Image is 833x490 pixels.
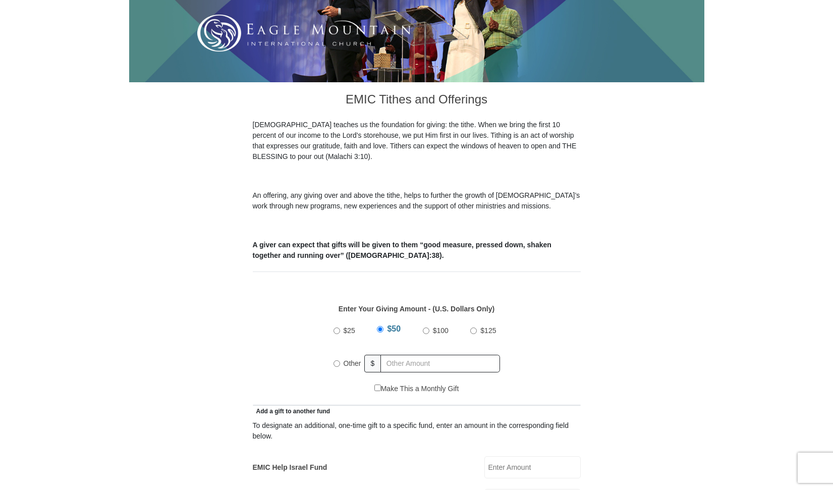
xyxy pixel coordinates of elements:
[374,385,381,391] input: Make This a Monthly Gift
[364,355,381,372] span: $
[253,408,330,415] span: Add a gift to another fund
[433,326,449,335] span: $100
[253,120,581,162] p: [DEMOGRAPHIC_DATA] teaches us the foundation for giving: the tithe. When we bring the first 10 pe...
[387,324,401,333] span: $50
[480,326,496,335] span: $125
[484,456,581,478] input: Enter Amount
[253,82,581,120] h3: EMIC Tithes and Offerings
[253,190,581,211] p: An offering, any giving over and above the tithe, helps to further the growth of [DEMOGRAPHIC_DAT...
[253,462,327,473] label: EMIC Help Israel Fund
[344,359,361,367] span: Other
[374,384,459,394] label: Make This a Monthly Gift
[253,241,551,259] b: A giver can expect that gifts will be given to them “good measure, pressed down, shaken together ...
[339,305,494,313] strong: Enter Your Giving Amount - (U.S. Dollars Only)
[380,355,499,372] input: Other Amount
[344,326,355,335] span: $25
[253,420,581,442] div: To designate an additional, one-time gift to a specific fund, enter an amount in the correspondin...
